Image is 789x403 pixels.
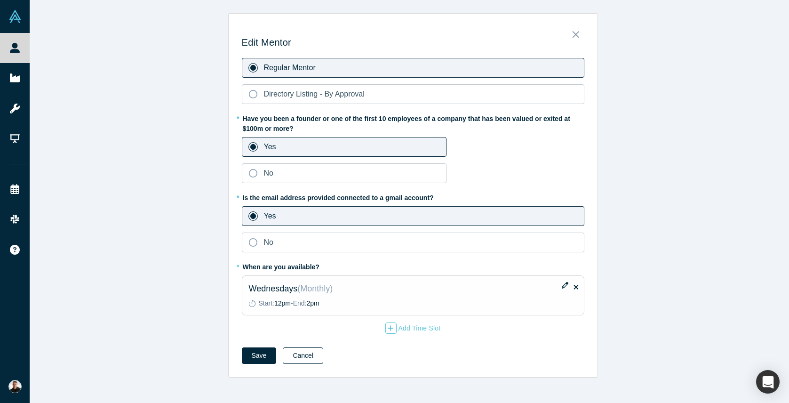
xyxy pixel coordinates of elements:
[8,10,22,23] img: Alchemist Vault Logo
[242,347,277,364] button: Save
[264,64,316,72] span: Regular Mentor
[259,299,274,307] span: Start:
[242,190,584,203] label: Is the email address provided connected to a gmail account?
[566,25,586,39] button: Close
[259,298,319,308] p: -
[306,299,319,307] span: 2pm
[274,299,291,307] span: 12pm
[264,238,273,246] span: No
[242,37,584,48] h3: Edit Mentor
[293,299,307,307] span: End:
[385,322,441,334] button: Add Time Slot
[264,169,273,177] span: No
[249,284,298,293] span: Wednesdays
[283,347,323,364] button: Cancel
[242,111,584,134] label: Have you been a founder or one of the first 10 employees of a company that has been valued or exi...
[8,380,22,393] img: Alexandre Labreche's Account
[242,259,319,272] label: When are you available?
[297,284,333,293] span: ( Monthly )
[264,212,276,220] span: Yes
[264,143,276,151] span: Yes
[264,90,365,98] span: Directory Listing - By Approval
